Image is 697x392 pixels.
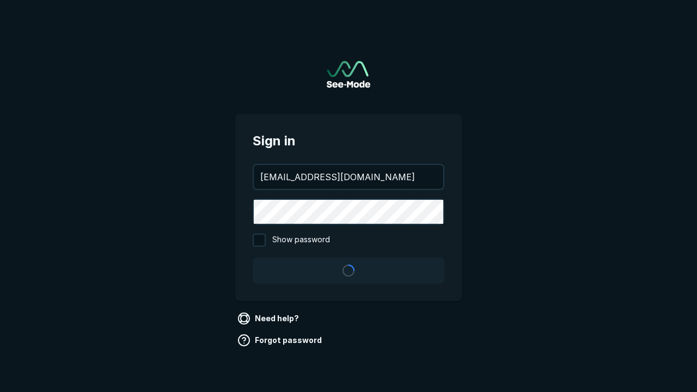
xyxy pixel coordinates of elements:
input: your@email.com [254,165,443,189]
img: See-Mode Logo [327,61,370,88]
span: Sign in [253,131,444,151]
a: Go to sign in [327,61,370,88]
a: Need help? [235,310,303,327]
span: Show password [272,234,330,247]
a: Forgot password [235,332,326,349]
